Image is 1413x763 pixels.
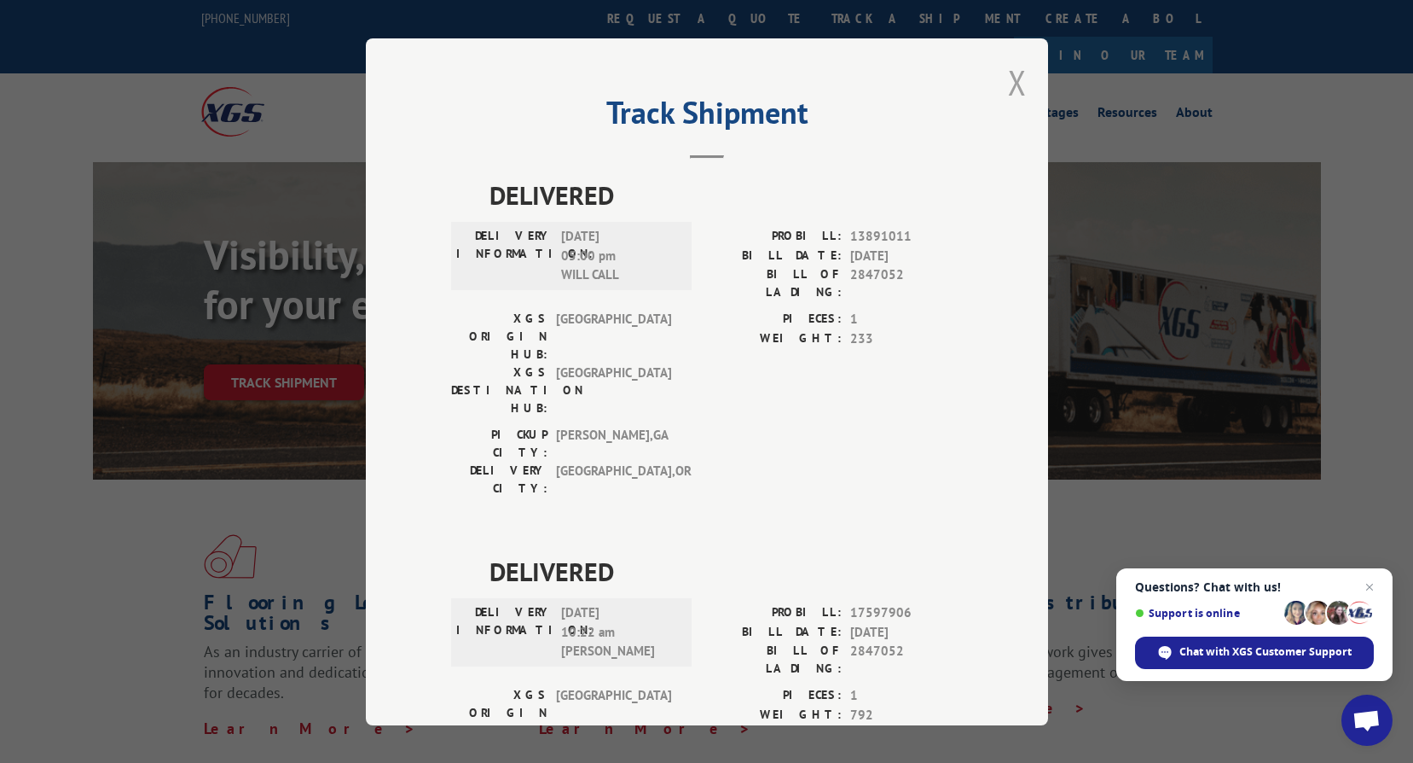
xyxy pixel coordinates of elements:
[850,310,963,329] span: 1
[850,642,963,678] span: 2847052
[451,101,963,133] h2: Track Shipment
[556,462,671,498] span: [GEOGRAPHIC_DATA] , OR
[451,462,547,498] label: DELIVERY CITY:
[456,603,553,661] label: DELIVERY INFORMATION:
[561,227,676,285] span: [DATE] 05:00 pm WILL CALL
[489,176,963,214] span: DELIVERED
[1359,577,1380,597] span: Close chat
[707,246,842,265] label: BILL DATE:
[1179,644,1352,660] span: Chat with XGS Customer Support
[707,686,842,706] label: PIECES:
[707,642,842,678] label: BILL OF LADING:
[451,426,547,462] label: PICKUP CITY:
[489,552,963,591] span: DELIVERED
[451,310,547,364] label: XGS ORIGIN HUB:
[850,705,963,725] span: 792
[1135,580,1374,594] span: Questions? Chat with us!
[707,329,842,348] label: WEIGHT:
[556,686,671,740] span: [GEOGRAPHIC_DATA]
[1135,607,1278,620] span: Support is online
[1341,695,1393,746] div: Open chat
[850,622,963,642] span: [DATE]
[707,603,842,623] label: PROBILL:
[850,329,963,348] span: 233
[707,310,842,329] label: PIECES:
[850,603,963,623] span: 17597906
[561,603,676,661] span: [DATE] 10:22 am [PERSON_NAME]
[556,364,671,417] span: [GEOGRAPHIC_DATA]
[1008,60,1027,105] button: Close modal
[556,310,671,364] span: [GEOGRAPHIC_DATA]
[850,265,963,301] span: 2847052
[850,246,963,265] span: [DATE]
[451,364,547,417] label: XGS DESTINATION HUB:
[556,426,671,462] span: [PERSON_NAME] , GA
[850,227,963,247] span: 13891011
[707,622,842,642] label: BILL DATE:
[707,265,842,301] label: BILL OF LADING:
[451,686,547,740] label: XGS ORIGIN HUB:
[707,705,842,725] label: WEIGHT:
[850,686,963,706] span: 1
[1135,637,1374,669] div: Chat with XGS Customer Support
[707,227,842,247] label: PROBILL:
[456,227,553,285] label: DELIVERY INFORMATION:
